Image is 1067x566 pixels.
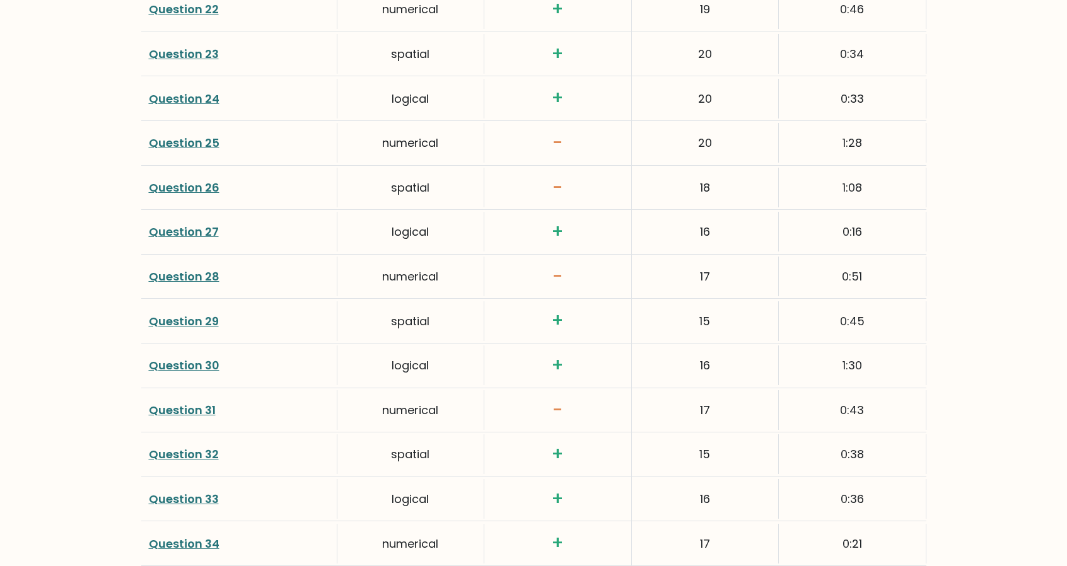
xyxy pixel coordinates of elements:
[492,177,623,199] h3: -
[337,123,484,163] div: numerical
[149,269,219,284] a: Question 28
[149,46,219,62] a: Question 23
[149,91,219,107] a: Question 24
[337,345,484,385] div: logical
[492,43,623,65] h3: +
[779,479,926,519] div: 0:36
[149,402,216,418] a: Question 31
[337,79,484,118] div: logical
[632,390,779,430] div: 17
[632,257,779,296] div: 17
[779,79,926,118] div: 0:33
[337,34,484,74] div: spatial
[632,301,779,341] div: 15
[779,524,926,563] div: 0:21
[149,446,219,462] a: Question 32
[337,257,484,296] div: numerical
[632,345,779,385] div: 16
[779,390,926,430] div: 0:43
[337,434,484,474] div: spatial
[779,34,926,74] div: 0:34
[779,212,926,251] div: 0:16
[492,310,623,332] h3: +
[779,301,926,341] div: 0:45
[149,313,219,329] a: Question 29
[337,479,484,519] div: logical
[492,533,623,554] h3: +
[337,168,484,207] div: spatial
[149,1,219,17] a: Question 22
[492,221,623,243] h3: +
[632,524,779,563] div: 17
[149,491,219,507] a: Question 33
[337,524,484,563] div: numerical
[779,168,926,207] div: 1:08
[632,168,779,207] div: 18
[337,390,484,430] div: numerical
[337,301,484,341] div: spatial
[779,123,926,163] div: 1:28
[492,488,623,510] h3: +
[779,257,926,296] div: 0:51
[632,212,779,251] div: 16
[632,79,779,118] div: 20
[492,88,623,109] h3: +
[149,180,219,195] a: Question 26
[337,212,484,251] div: logical
[632,123,779,163] div: 20
[632,434,779,474] div: 15
[779,434,926,474] div: 0:38
[492,355,623,376] h3: +
[632,479,779,519] div: 16
[492,444,623,465] h3: +
[779,345,926,385] div: 1:30
[149,536,219,552] a: Question 34
[492,400,623,421] h3: -
[149,224,219,240] a: Question 27
[149,357,219,373] a: Question 30
[492,266,623,287] h3: -
[492,132,623,154] h3: -
[149,135,219,151] a: Question 25
[632,34,779,74] div: 20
